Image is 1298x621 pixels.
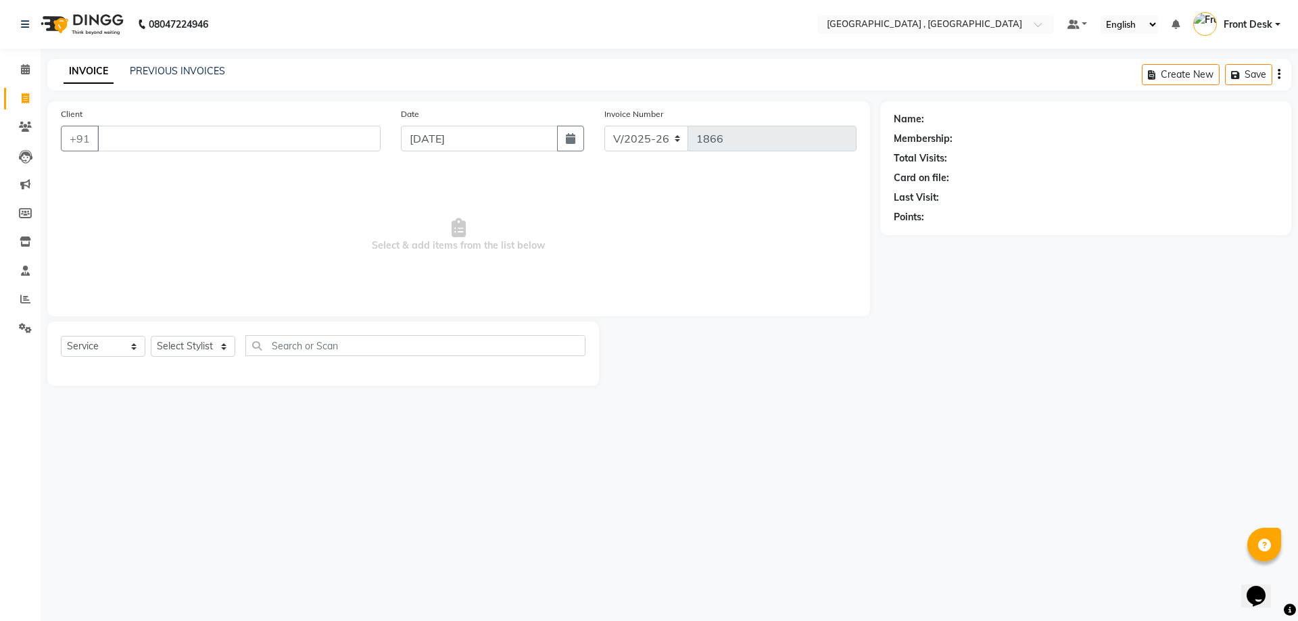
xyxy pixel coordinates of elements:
[894,191,939,205] div: Last Visit:
[97,126,381,151] input: Search by Name/Mobile/Email/Code
[401,108,419,120] label: Date
[894,210,924,224] div: Points:
[149,5,208,43] b: 08047224946
[894,112,924,126] div: Name:
[64,59,114,84] a: INVOICE
[1241,567,1284,607] iframe: chat widget
[894,132,953,146] div: Membership:
[1225,64,1272,85] button: Save
[61,108,82,120] label: Client
[61,126,99,151] button: +91
[604,108,663,120] label: Invoice Number
[894,151,947,166] div: Total Visits:
[61,168,857,303] span: Select & add items from the list below
[245,335,585,356] input: Search or Scan
[894,171,949,185] div: Card on file:
[1142,64,1220,85] button: Create New
[1193,12,1217,36] img: Front Desk
[34,5,127,43] img: logo
[1224,18,1272,32] span: Front Desk
[130,65,225,77] a: PREVIOUS INVOICES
